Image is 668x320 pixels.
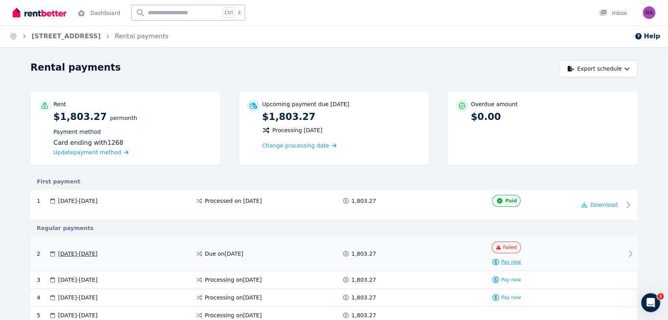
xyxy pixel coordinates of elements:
[599,9,627,17] div: Inbox
[471,100,517,108] p: Overdue amount
[30,61,121,74] h1: Rental payments
[590,202,618,208] span: Download
[272,126,323,134] span: Processing [DATE]
[581,201,618,209] button: Download
[13,7,66,19] img: RentBetter
[58,276,98,284] span: [DATE] - [DATE]
[262,142,336,150] a: Change processing date
[262,142,329,150] span: Change processing date
[501,277,521,283] span: Pay now
[503,244,517,251] span: Failed
[37,241,49,266] div: 2
[205,294,262,301] span: Processing on [DATE]
[471,110,630,123] p: $0.00
[641,293,660,312] iframe: Intercom live chat
[37,294,49,301] div: 4
[58,294,98,301] span: [DATE] - [DATE]
[205,250,243,258] span: Due on [DATE]
[560,60,638,77] button: Export schedule
[351,276,376,284] span: 1,803.27
[53,138,212,148] div: Card ending with 1268
[30,224,638,232] div: Regular payments
[351,294,376,301] span: 1,803.27
[505,198,517,204] span: Paid
[262,100,349,108] p: Upcoming payment due [DATE]
[205,276,262,284] span: Processing on [DATE]
[58,250,98,258] span: [DATE] - [DATE]
[238,9,241,16] span: k
[223,7,235,18] span: Ctrl
[53,149,121,155] span: Update payment method
[53,100,66,108] p: Rent
[32,32,101,40] a: [STREET_ADDRESS]
[634,32,660,41] button: Help
[351,197,376,205] span: 1,803.27
[205,311,262,319] span: Processing on [DATE]
[501,294,521,301] span: Pay now
[657,293,664,299] span: 1
[205,197,262,205] span: Processed on [DATE]
[501,259,521,265] span: Pay now
[262,110,421,123] p: $1,803.27
[37,311,49,319] div: 5
[53,128,212,136] p: Payment method
[37,276,49,284] div: 3
[110,115,137,121] span: per Month
[643,6,655,19] img: Rayan Alamri
[58,311,98,319] span: [DATE] - [DATE]
[37,197,49,205] div: 1
[30,178,638,185] div: First payment
[58,197,98,205] span: [DATE] - [DATE]
[115,32,169,40] a: Rental payments
[351,250,376,258] span: 1,803.27
[351,311,376,319] span: 1,803.27
[53,110,212,157] p: $1,803.27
